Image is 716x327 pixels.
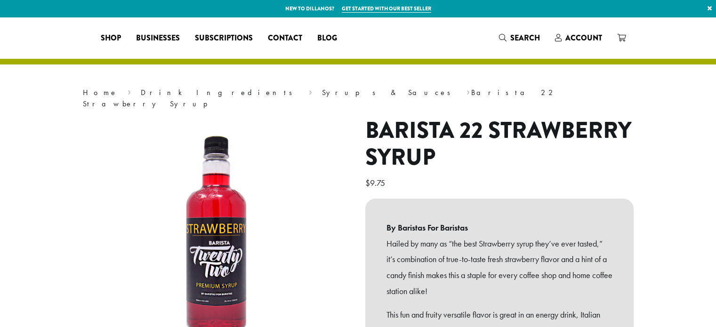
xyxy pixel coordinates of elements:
[365,177,387,188] bdi: 9.75
[386,236,612,299] p: Hailed by many as “the best Strawberry syrup they’ve ever tasted,” it’s combination of true-to-ta...
[83,88,118,97] a: Home
[386,220,612,236] b: By Baristas For Baristas
[365,117,634,171] h1: Barista 22 Strawberry Syrup
[101,32,121,44] span: Shop
[565,32,602,43] span: Account
[141,88,298,97] a: Drink Ingredients
[195,32,253,44] span: Subscriptions
[342,5,431,13] a: Get started with our best seller
[491,30,547,46] a: Search
[83,87,634,110] nav: Breadcrumb
[128,84,131,98] span: ›
[510,32,540,43] span: Search
[309,84,312,98] span: ›
[322,88,457,97] a: Syrups & Sauces
[317,32,337,44] span: Blog
[93,31,129,46] a: Shop
[136,32,180,44] span: Businesses
[467,84,470,98] span: ›
[268,32,302,44] span: Contact
[365,177,370,188] span: $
